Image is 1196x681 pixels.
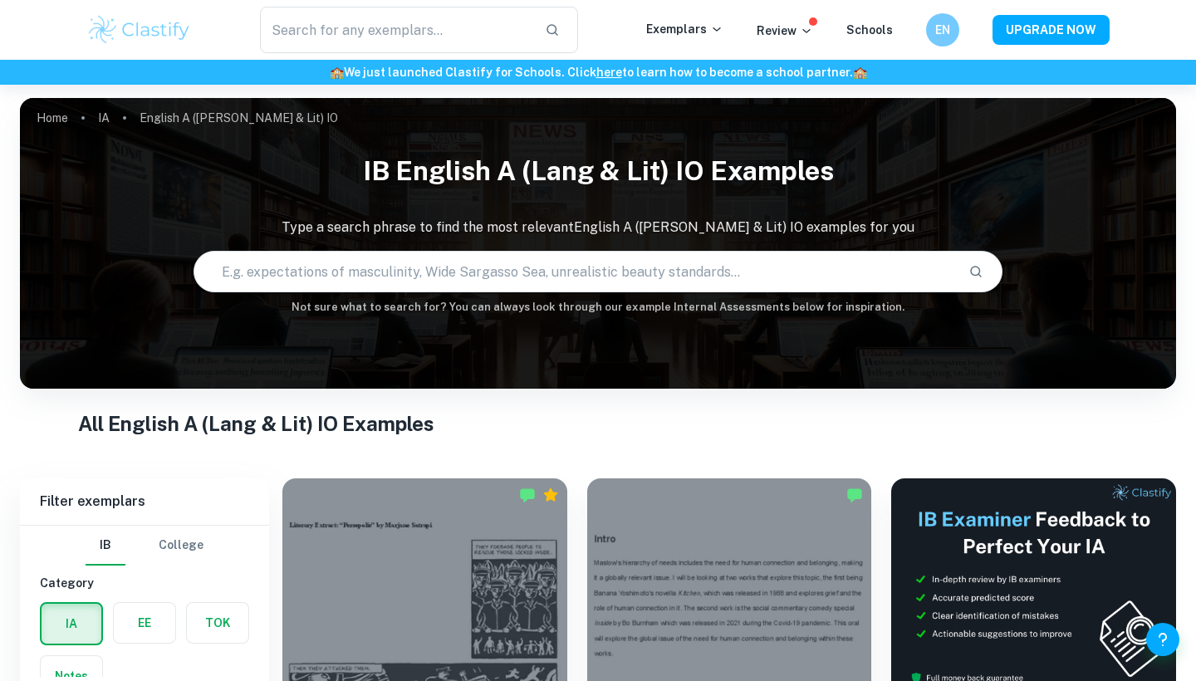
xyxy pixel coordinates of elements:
button: IA [42,604,101,644]
button: UPGRADE NOW [993,15,1110,45]
h1: IB English A (Lang & Lit) IO examples [20,145,1176,198]
button: EN [926,13,959,47]
button: TOK [187,603,248,643]
a: here [596,66,622,79]
div: Filter type choice [86,526,203,566]
h1: All English A (Lang & Lit) IO Examples [78,409,1119,438]
h6: Category [40,574,249,592]
p: English A ([PERSON_NAME] & Lit) IO [140,109,338,127]
button: EE [114,603,175,643]
button: Search [962,257,990,286]
p: Exemplars [646,20,723,38]
button: IB [86,526,125,566]
h6: Filter exemplars [20,478,269,525]
span: 🏫 [853,66,867,79]
img: Marked [519,487,536,503]
a: Schools [846,23,893,37]
a: IA [98,106,110,130]
img: Clastify logo [86,13,192,47]
button: Help and Feedback [1146,623,1179,656]
a: Home [37,106,68,130]
h6: We just launched Clastify for Schools. Click to learn how to become a school partner. [3,63,1193,81]
button: College [159,526,203,566]
input: E.g. expectations of masculinity, Wide Sargasso Sea, unrealistic beauty standards... [194,248,955,295]
p: Type a search phrase to find the most relevant English A ([PERSON_NAME] & Lit) IO examples for you [20,218,1176,238]
img: Marked [846,487,863,503]
h6: Not sure what to search for? You can always look through our example Internal Assessments below f... [20,299,1176,316]
div: Premium [542,487,559,503]
span: 🏫 [330,66,344,79]
input: Search for any exemplars... [260,7,532,53]
p: Review [757,22,813,40]
h6: EN [934,21,953,39]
